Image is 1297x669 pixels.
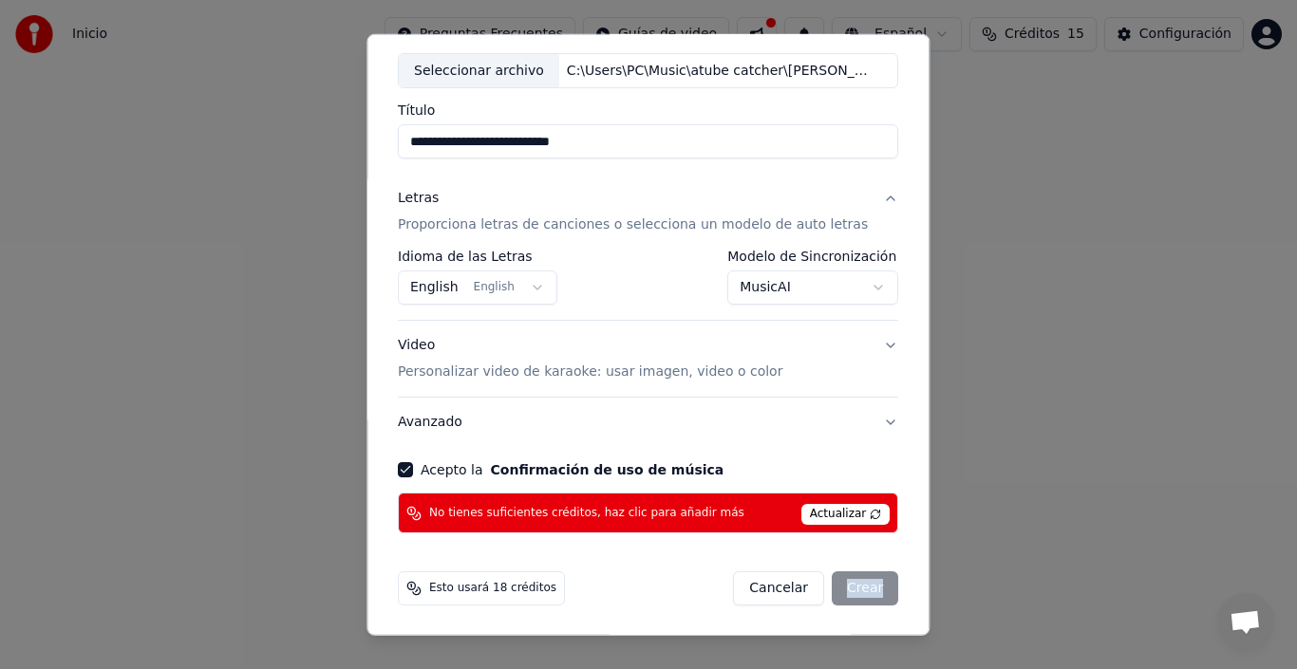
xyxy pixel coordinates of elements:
label: Idioma de las Letras [398,250,557,263]
label: Título [398,103,898,117]
button: Avanzado [398,398,898,447]
span: No tienes suficientes créditos, haz clic para añadir más [429,506,744,521]
div: Video [398,336,782,381]
div: LetrasProporciona letras de canciones o selecciona un modelo de auto letras [398,250,898,320]
div: Seleccionar archivo [399,53,559,87]
span: Actualizar [801,504,891,525]
span: Esto usará 18 créditos [429,581,556,596]
label: Acepto la [421,463,724,476]
p: Proporciona letras de canciones o selecciona un modelo de auto letras [398,215,868,234]
button: LetrasProporciona letras de canciones o selecciona un modelo de auto letras [398,174,898,250]
p: Personalizar video de karaoke: usar imagen, video o color [398,362,782,381]
button: Cancelar [734,571,825,605]
label: Modelo de Sincronización [728,250,899,263]
button: Acepto la [491,463,724,476]
div: Letras [398,189,439,208]
button: VideoPersonalizar video de karaoke: usar imagen, video o color [398,321,898,397]
div: C:\Users\PC\Music\atube catcher\[PERSON_NAME]\El Cubanito (Explicit; Conga).MP3 [559,61,882,80]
